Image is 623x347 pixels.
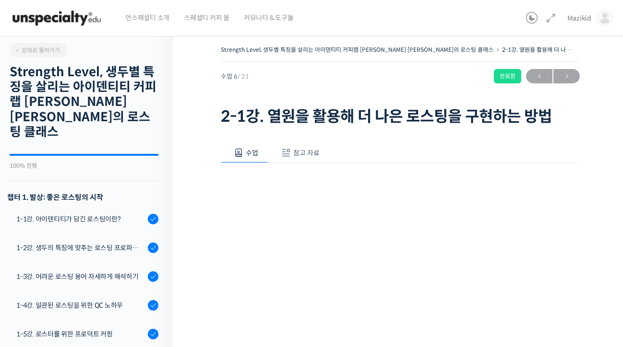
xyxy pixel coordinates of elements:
div: 1-2강. 생두의 특징에 맞추는 로스팅 프로파일 'Stength Level' [16,243,145,253]
span: → [553,70,580,83]
a: Strength Level, 생두별 특징을 살리는 아이덴티티 커피랩 [PERSON_NAME] [PERSON_NAME]의 로스팅 클래스 [221,46,493,53]
span: ← [526,70,552,83]
span: / 21 [238,72,249,81]
div: 완료함 [494,69,521,83]
div: 1-3강. 어려운 로스팅 용어 자세하게 해석하기 [16,271,145,282]
h3: 챕터 1. 발상: 좋은 로스팅의 시작 [7,191,158,204]
div: 1-1강. 아이덴티티가 담긴 로스팅이란? [16,214,145,224]
a: 강의로 돌아가기 [10,43,67,58]
div: 1-4강. 일관된 로스팅을 위한 QC 노하우 [16,300,145,311]
span: 수업 [246,149,258,157]
h1: 2-1강. 열원을 활용해 더 나은 로스팅을 구현하는 방법 [221,107,580,126]
span: Mazikid [567,14,591,23]
span: 수업 6 [221,73,249,80]
span: 강의로 돌아가기 [14,46,60,54]
span: 참고 자료 [293,149,320,157]
a: ←이전 [526,69,552,83]
div: 1-5강. 로스터를 위한 프로덕트 커핑 [16,329,145,339]
a: 다음→ [553,69,580,83]
div: 100% 진행 [10,163,158,169]
h2: Strength Level, 생두별 특징을 살리는 아이덴티티 커피랩 [PERSON_NAME] [PERSON_NAME]의 로스팅 클래스 [10,65,158,139]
